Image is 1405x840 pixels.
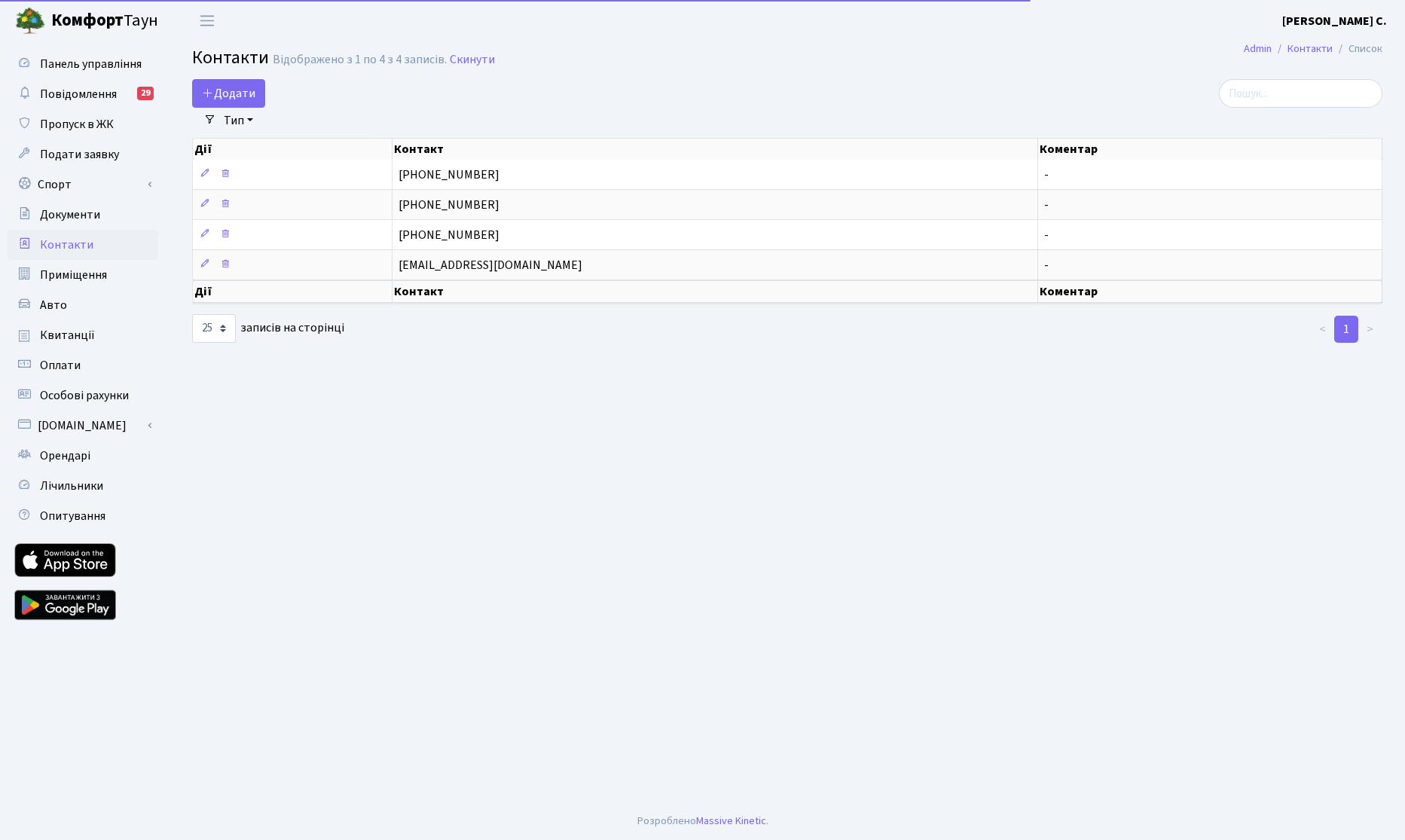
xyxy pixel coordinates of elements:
span: Орендарі [40,447,90,464]
a: [PERSON_NAME] С. [1282,12,1387,30]
span: Документи [40,206,100,223]
nav: breadcrumb [1221,33,1405,65]
div: Відображено з 1 по 4 з 4 записів. [273,53,447,67]
a: Лічильники [8,471,158,501]
li: Список [1333,41,1382,57]
span: Особові рахунки [40,387,129,404]
span: Авто [40,297,67,313]
span: - [1044,257,1049,273]
a: Оплати [8,350,158,380]
a: Документи [8,200,158,230]
a: Спорт [8,170,158,200]
button: Переключити навігацію [188,8,226,33]
span: Контакти [40,237,93,253]
th: Дії [193,280,392,303]
span: [EMAIL_ADDRESS][DOMAIN_NAME] [399,257,582,273]
span: Панель управління [40,56,142,72]
a: Тип [218,108,259,133]
span: [PHONE_NUMBER] [399,197,499,213]
a: Опитування [8,501,158,531]
span: Контакти [192,44,269,71]
span: [PHONE_NUMBER] [399,166,499,183]
a: Орендарі [8,441,158,471]
span: Додати [202,85,255,102]
div: 29 [137,87,154,100]
th: Контакт [392,139,1038,160]
span: Лічильники [40,478,103,494]
img: logo.png [15,6,45,36]
span: - [1044,227,1049,243]
a: Подати заявку [8,139,158,170]
span: [PHONE_NUMBER] [399,227,499,243]
div: Розроблено . [637,813,768,829]
a: [DOMAIN_NAME] [8,411,158,441]
a: Квитанції [8,320,158,350]
span: - [1044,166,1049,183]
a: Контакти [8,230,158,260]
a: Повідомлення29 [8,79,158,109]
span: Оплати [40,357,81,374]
span: Повідомлення [40,86,117,102]
a: Admin [1244,41,1272,57]
th: Дії [193,139,392,160]
a: Massive Kinetic [696,813,766,829]
span: Пропуск в ЖК [40,116,114,133]
a: Приміщення [8,260,158,290]
a: Додати [192,79,265,108]
a: Контакти [1287,41,1333,57]
a: Пропуск в ЖК [8,109,158,139]
th: Коментар [1038,139,1382,160]
a: Скинути [450,53,495,67]
span: Таун [51,8,158,34]
a: Авто [8,290,158,320]
input: Пошук... [1219,79,1382,108]
span: Опитування [40,508,105,524]
span: Приміщення [40,267,107,283]
span: Квитанції [40,327,95,344]
th: Контакт [392,280,1038,303]
b: [PERSON_NAME] С. [1282,13,1387,29]
a: Панель управління [8,49,158,79]
a: 1 [1334,316,1358,343]
span: - [1044,197,1049,213]
label: записів на сторінці [192,314,344,343]
span: Подати заявку [40,146,119,163]
th: Коментар [1038,280,1382,303]
b: Комфорт [51,8,124,32]
select: записів на сторінці [192,314,236,343]
a: Особові рахунки [8,380,158,411]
